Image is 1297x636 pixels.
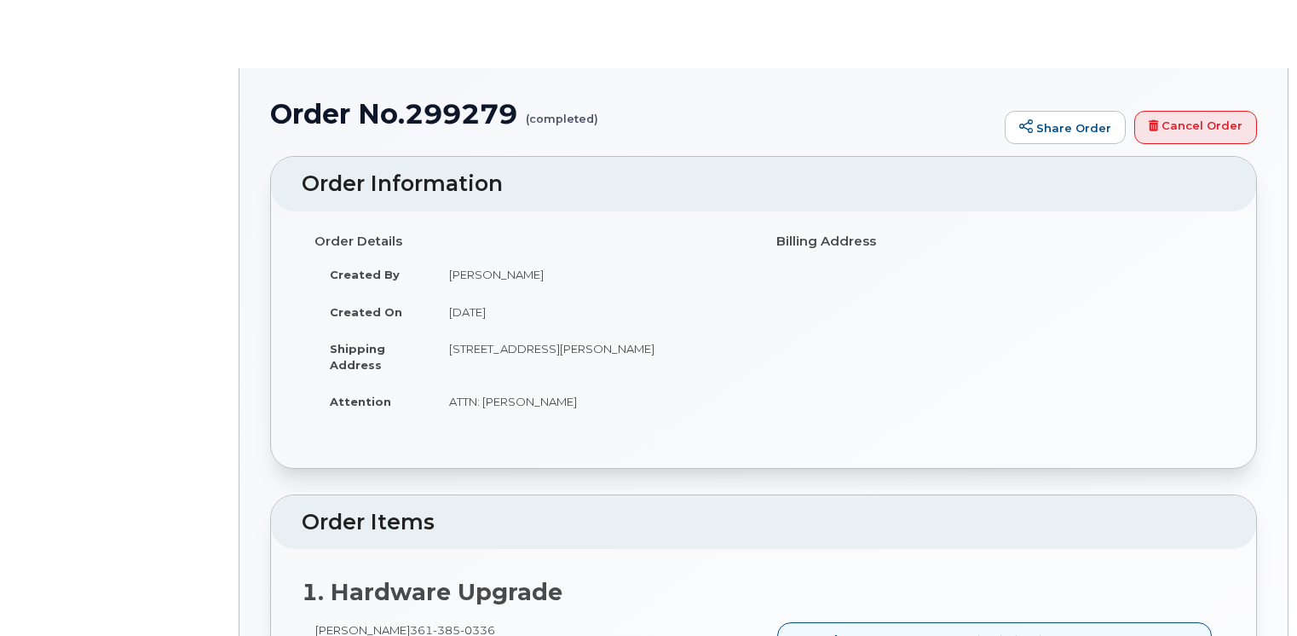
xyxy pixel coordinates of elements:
strong: 1. Hardware Upgrade [302,578,562,606]
a: Cancel Order [1134,111,1257,145]
td: [STREET_ADDRESS][PERSON_NAME] [434,330,751,383]
h1: Order No.299279 [270,99,996,129]
h4: Billing Address [776,234,1213,249]
h2: Order Items [302,511,1225,535]
td: [PERSON_NAME] [434,256,751,293]
strong: Created On [330,305,402,319]
a: Share Order [1005,111,1126,145]
h2: Order Information [302,172,1225,196]
small: (completed) [526,99,598,125]
h4: Order Details [314,234,751,249]
td: [DATE] [434,293,751,331]
strong: Shipping Address [330,342,385,372]
strong: Attention [330,395,391,408]
strong: Created By [330,268,400,281]
td: ATTN: [PERSON_NAME] [434,383,751,420]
